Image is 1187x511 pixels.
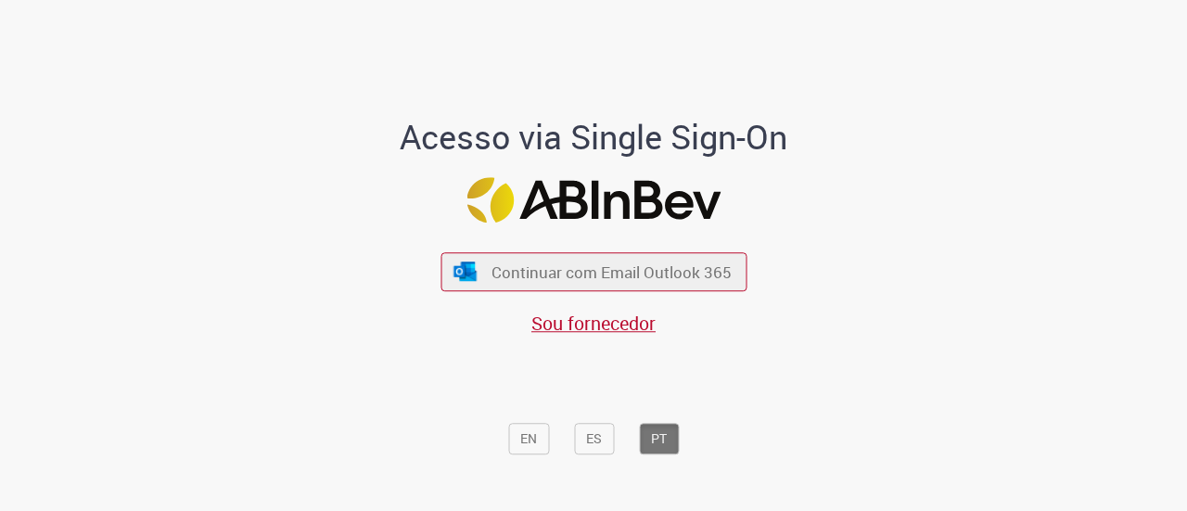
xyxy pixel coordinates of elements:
img: ícone Azure/Microsoft 360 [453,262,479,281]
a: Sou fornecedor [531,311,656,336]
button: ícone Azure/Microsoft 360 Continuar com Email Outlook 365 [440,253,747,291]
button: PT [639,423,679,454]
button: ES [574,423,614,454]
button: EN [508,423,549,454]
img: Logo ABInBev [466,177,721,223]
h1: Acesso via Single Sign-On [337,119,851,156]
span: Continuar com Email Outlook 365 [491,262,732,283]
